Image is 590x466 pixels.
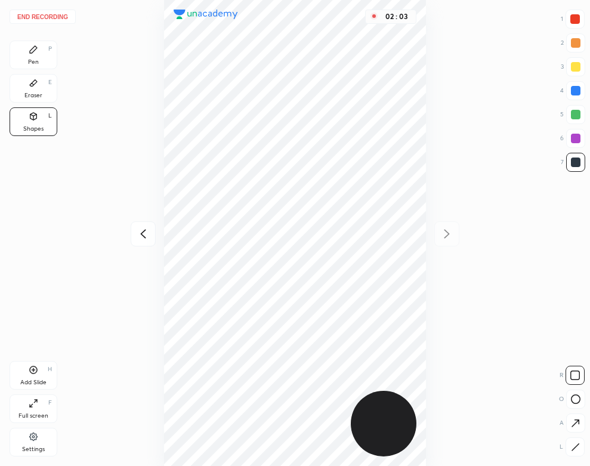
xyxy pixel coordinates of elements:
div: 3 [561,57,585,76]
div: H [48,366,52,372]
div: 1 [561,10,585,29]
div: 7 [561,153,585,172]
div: L [48,113,52,119]
div: A [560,413,585,433]
div: Full screen [18,413,48,419]
div: Settings [22,446,45,452]
div: 2 [561,33,585,53]
div: L [560,437,585,456]
div: E [48,79,52,85]
div: O [559,390,585,409]
div: 4 [560,81,585,100]
div: P [48,46,52,52]
div: Pen [28,59,39,65]
div: 5 [560,105,585,124]
button: End recording [10,10,76,24]
div: 02 : 03 [382,13,411,21]
div: Eraser [24,92,42,98]
div: Shapes [23,126,44,132]
div: 6 [560,129,585,148]
div: R [560,366,585,385]
div: Add Slide [20,379,47,385]
div: F [48,400,52,406]
img: logo.38c385cc.svg [174,10,238,19]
